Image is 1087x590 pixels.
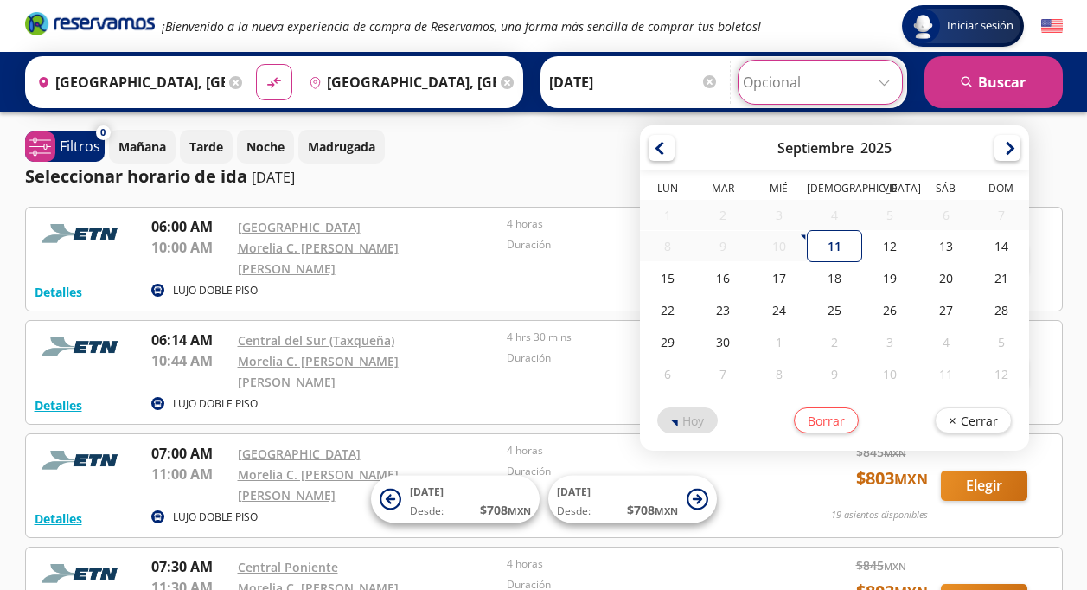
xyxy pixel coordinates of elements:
[151,350,229,371] p: 10:44 AM
[640,200,695,230] div: 01-Sep-25
[557,503,591,519] span: Desde:
[941,471,1027,501] button: Elegir
[35,443,130,478] img: RESERVAMOS
[807,262,862,294] div: 18-Sep-25
[162,18,761,35] em: ¡Bienvenido a la nueva experiencia de compra de Reservamos, una forma más sencilla de comprar tus...
[974,358,1029,390] div: 12-Oct-25
[35,283,82,301] button: Detalles
[25,164,247,189] p: Seleccionar horario de ida
[507,443,768,459] p: 4 horas
[507,237,768,253] p: Duración
[640,358,695,390] div: 06-Oct-25
[371,476,540,523] button: [DATE]Desde:$708MXN
[507,556,768,572] p: 4 horas
[507,216,768,232] p: 4 horas
[918,230,974,262] div: 13-Sep-25
[751,326,807,358] div: 01-Oct-25
[30,61,225,104] input: Buscar Origen
[974,262,1029,294] div: 21-Sep-25
[246,138,285,156] p: Noche
[695,181,751,200] th: Martes
[807,200,862,230] div: 04-Sep-25
[695,294,751,326] div: 23-Sep-25
[918,262,974,294] div: 20-Sep-25
[862,358,918,390] div: 10-Oct-25
[640,181,695,200] th: Lunes
[862,200,918,230] div: 05-Sep-25
[151,216,229,237] p: 06:00 AM
[777,138,854,157] div: Septiembre
[25,10,155,36] i: Brand Logo
[924,56,1063,108] button: Buscar
[862,230,918,262] div: 12-Sep-25
[831,508,928,523] p: 19 asientos disponibles
[807,230,862,262] div: 11-Sep-25
[807,294,862,326] div: 25-Sep-25
[695,326,751,358] div: 30-Sep-25
[25,10,155,42] a: Brand Logo
[794,407,859,433] button: Borrar
[751,231,807,261] div: 10-Sep-25
[100,125,106,140] span: 0
[918,358,974,390] div: 11-Oct-25
[743,61,898,104] input: Opcional
[302,61,496,104] input: Buscar Destino
[118,138,166,156] p: Mañana
[507,464,768,479] p: Duración
[856,465,928,491] span: $ 803
[884,560,906,573] small: MXN
[695,262,751,294] div: 16-Sep-25
[940,17,1020,35] span: Iniciar sesión
[238,240,399,277] a: Morelia C. [PERSON_NAME] [PERSON_NAME]
[935,407,1012,433] button: Cerrar
[60,136,100,157] p: Filtros
[751,358,807,390] div: 08-Oct-25
[35,396,82,414] button: Detalles
[751,181,807,200] th: Miércoles
[974,230,1029,262] div: 14-Sep-25
[974,200,1029,230] div: 07-Sep-25
[507,350,768,366] p: Duración
[151,464,229,484] p: 11:00 AM
[640,262,695,294] div: 15-Sep-25
[189,138,223,156] p: Tarde
[238,559,338,575] a: Central Poniente
[151,330,229,350] p: 06:14 AM
[862,294,918,326] div: 26-Sep-25
[640,326,695,358] div: 29-Sep-25
[695,358,751,390] div: 07-Oct-25
[1041,16,1063,37] button: English
[109,130,176,164] button: Mañana
[807,181,862,200] th: Jueves
[657,407,718,433] button: Hoy
[627,501,678,519] span: $ 708
[238,466,399,503] a: Morelia C. [PERSON_NAME] [PERSON_NAME]
[557,484,591,499] span: [DATE]
[549,61,719,104] input: Elegir Fecha
[308,138,375,156] p: Madrugada
[862,262,918,294] div: 19-Sep-25
[508,504,531,517] small: MXN
[151,556,229,577] p: 07:30 AM
[655,504,678,517] small: MXN
[238,446,361,462] a: [GEOGRAPHIC_DATA]
[974,326,1029,358] div: 05-Oct-25
[751,200,807,230] div: 03-Sep-25
[237,130,294,164] button: Noche
[860,138,892,157] div: 2025
[151,237,229,258] p: 10:00 AM
[918,181,974,200] th: Sábado
[856,556,906,574] span: $ 845
[252,167,295,188] p: [DATE]
[856,443,906,461] span: $ 845
[410,503,444,519] span: Desde:
[35,216,130,251] img: RESERVAMOS
[918,294,974,326] div: 27-Sep-25
[862,181,918,200] th: Viernes
[35,510,82,528] button: Detalles
[695,200,751,230] div: 02-Sep-25
[695,231,751,261] div: 09-Sep-25
[507,330,768,345] p: 4 hrs 30 mins
[25,131,105,162] button: 0Filtros
[974,294,1029,326] div: 28-Sep-25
